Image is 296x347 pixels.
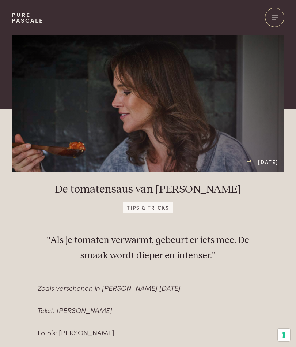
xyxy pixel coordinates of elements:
[123,202,173,213] span: Tips & Tricks
[247,158,279,166] div: [DATE]
[278,329,290,341] button: Uw voorkeuren voor toestemming voor trackingtechnologieën
[55,183,241,196] h1: De tomatensaus van [PERSON_NAME]
[38,327,258,338] p: Foto’s: [PERSON_NAME]
[38,283,181,292] em: Zoals verschenen in [PERSON_NAME] [DATE]
[12,12,43,23] a: PurePascale
[38,305,112,315] em: Tekst: [PERSON_NAME]
[38,233,258,263] p: "Als je tomaten verwarmt, gebeurt er iets mee. De smaak wordt dieper en intenser."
